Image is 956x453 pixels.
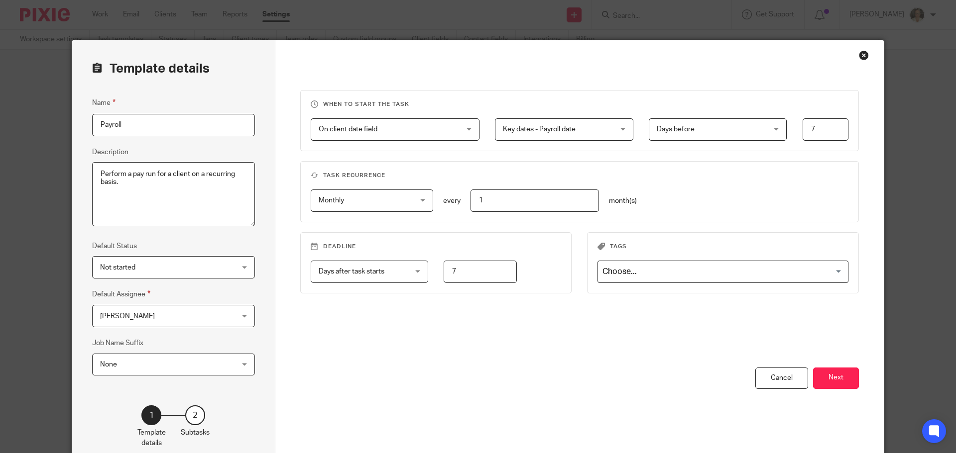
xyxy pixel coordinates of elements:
[311,100,849,108] h3: When to start the task
[503,126,576,133] span: Key dates - Payroll date
[185,405,205,425] div: 2
[141,405,161,425] div: 1
[597,243,848,251] h3: Tags
[92,241,137,251] label: Default Status
[100,264,135,271] span: Not started
[311,243,562,251] h3: Deadline
[609,197,637,204] span: month(s)
[181,428,210,438] p: Subtasks
[92,60,210,77] h2: Template details
[597,261,848,283] div: Search for option
[92,97,116,108] label: Name
[137,428,166,448] p: Template details
[599,263,842,280] input: Search for option
[813,367,859,389] button: Next
[100,361,117,368] span: None
[319,126,377,133] span: On client date field
[319,268,384,275] span: Days after task starts
[657,126,695,133] span: Days before
[443,196,461,206] p: every
[92,162,255,227] textarea: Perform a pay run for a client on a recurring basis.
[319,197,344,204] span: Monthly
[92,147,128,157] label: Description
[311,172,849,180] h3: Task recurrence
[859,50,869,60] div: Close this dialog window
[92,338,143,348] label: Job Name Suffix
[755,367,808,389] div: Cancel
[100,313,155,320] span: [PERSON_NAME]
[92,288,150,300] label: Default Assignee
